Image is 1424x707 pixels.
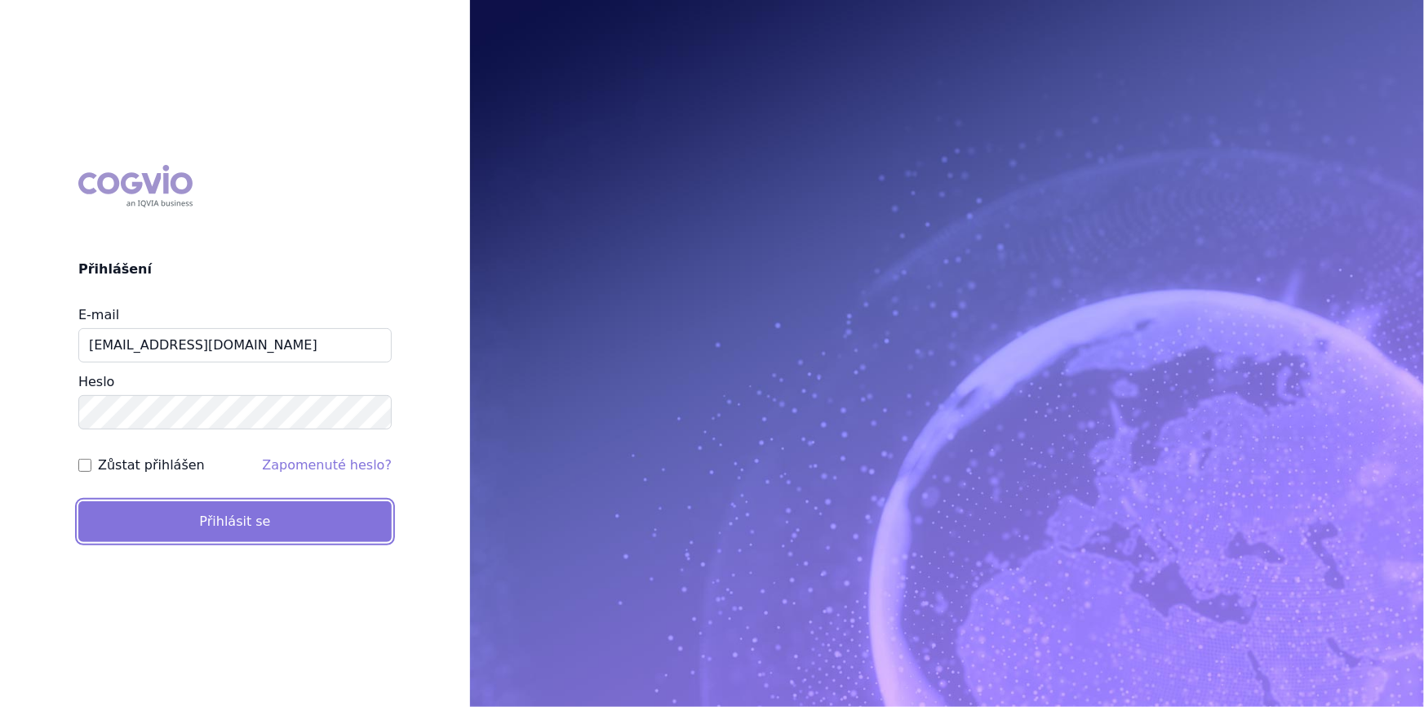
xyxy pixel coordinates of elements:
label: E-mail [78,307,119,322]
label: Heslo [78,374,114,389]
button: Přihlásit se [78,501,392,542]
a: Zapomenuté heslo? [262,457,392,473]
h2: Přihlášení [78,260,392,279]
label: Zůstat přihlášen [98,456,205,475]
div: COGVIO [78,165,193,207]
